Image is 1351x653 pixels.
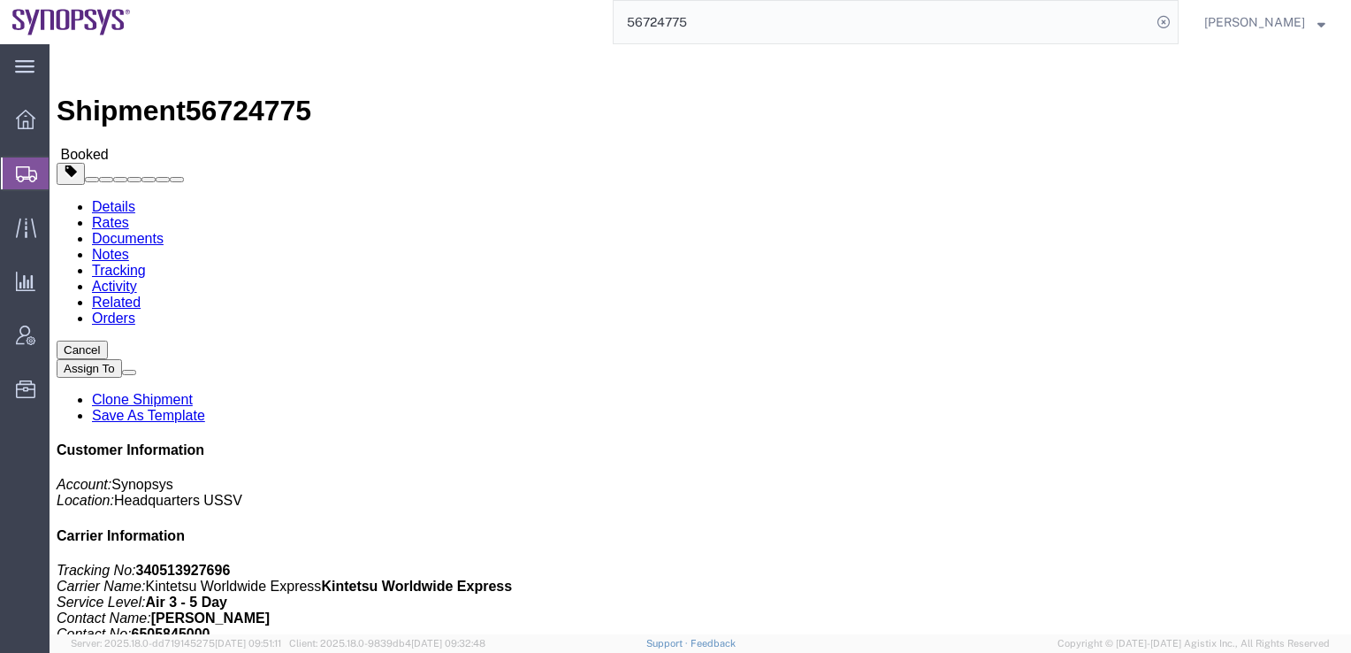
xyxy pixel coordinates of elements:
[1204,12,1305,32] span: Susan Sun
[12,9,131,35] img: logo
[50,44,1351,634] iframe: FS Legacy Container
[646,638,691,649] a: Support
[691,638,736,649] a: Feedback
[411,638,485,649] span: [DATE] 09:32:48
[71,638,281,649] span: Server: 2025.18.0-dd719145275
[1203,12,1326,33] button: [PERSON_NAME]
[215,638,281,649] span: [DATE] 09:51:11
[1057,636,1330,651] span: Copyright © [DATE]-[DATE] Agistix Inc., All Rights Reserved
[614,1,1151,43] input: Search for shipment number, reference number
[289,638,485,649] span: Client: 2025.18.0-9839db4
